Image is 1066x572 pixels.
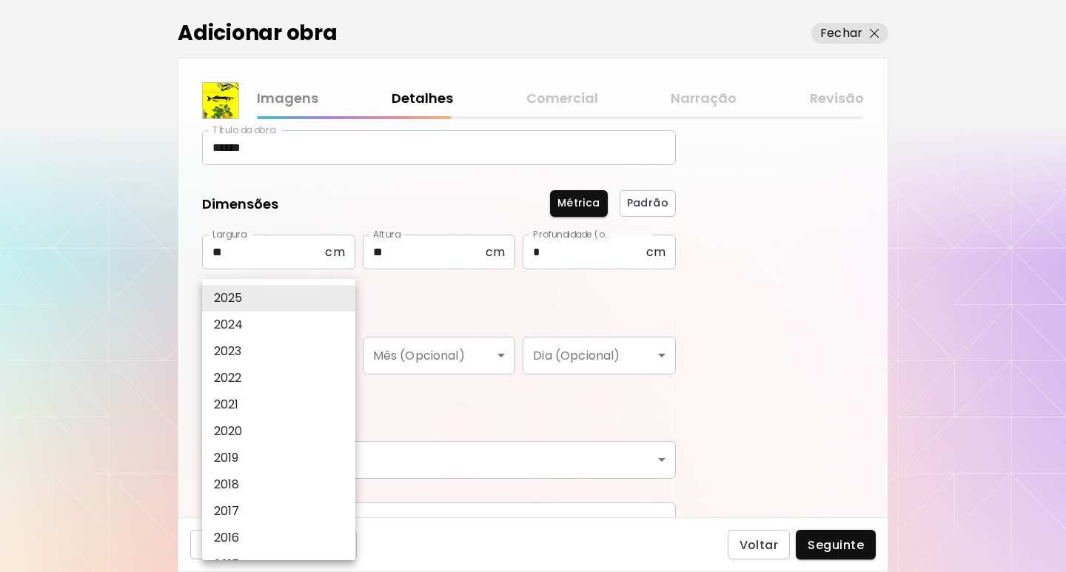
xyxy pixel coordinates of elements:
p: 2021 [214,396,239,414]
p: 2019 [214,449,239,467]
p: 2022 [214,369,242,387]
p: 2023 [214,343,242,360]
p: 2020 [214,423,243,440]
p: 2016 [214,529,240,547]
p: 2025 [214,289,243,307]
p: 2017 [214,502,240,520]
p: 2024 [214,316,244,334]
p: 2018 [214,476,240,494]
